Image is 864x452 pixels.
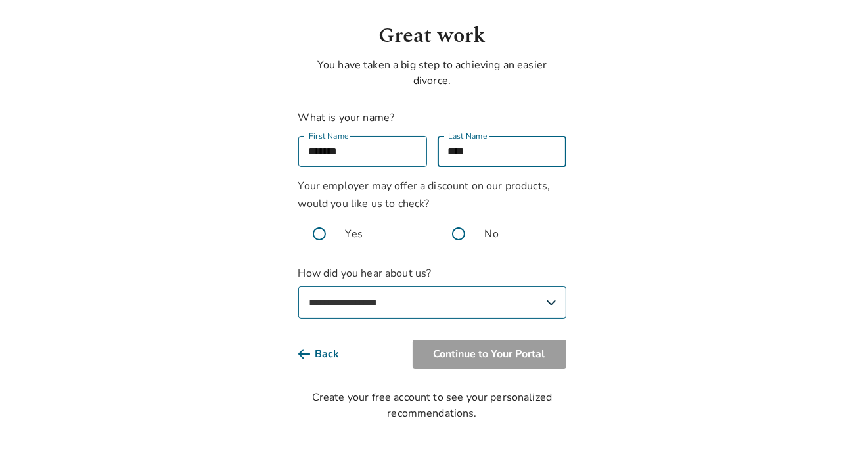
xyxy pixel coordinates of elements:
label: What is your name? [298,110,395,125]
span: Your employer may offer a discount on our products, would you like us to check? [298,179,551,211]
label: Last Name [448,130,488,143]
div: Create your free account to see your personalized recommendations. [298,390,566,421]
span: Yes [346,226,363,242]
span: No [485,226,499,242]
label: First Name [309,130,349,143]
h1: Great work [298,20,566,52]
button: Back [298,340,361,369]
iframe: Chat Widget [798,389,864,452]
select: How did you hear about us? [298,286,566,319]
button: Continue to Your Portal [413,340,566,369]
label: How did you hear about us? [298,265,566,319]
p: You have taken a big step to achieving an easier divorce. [298,57,566,89]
